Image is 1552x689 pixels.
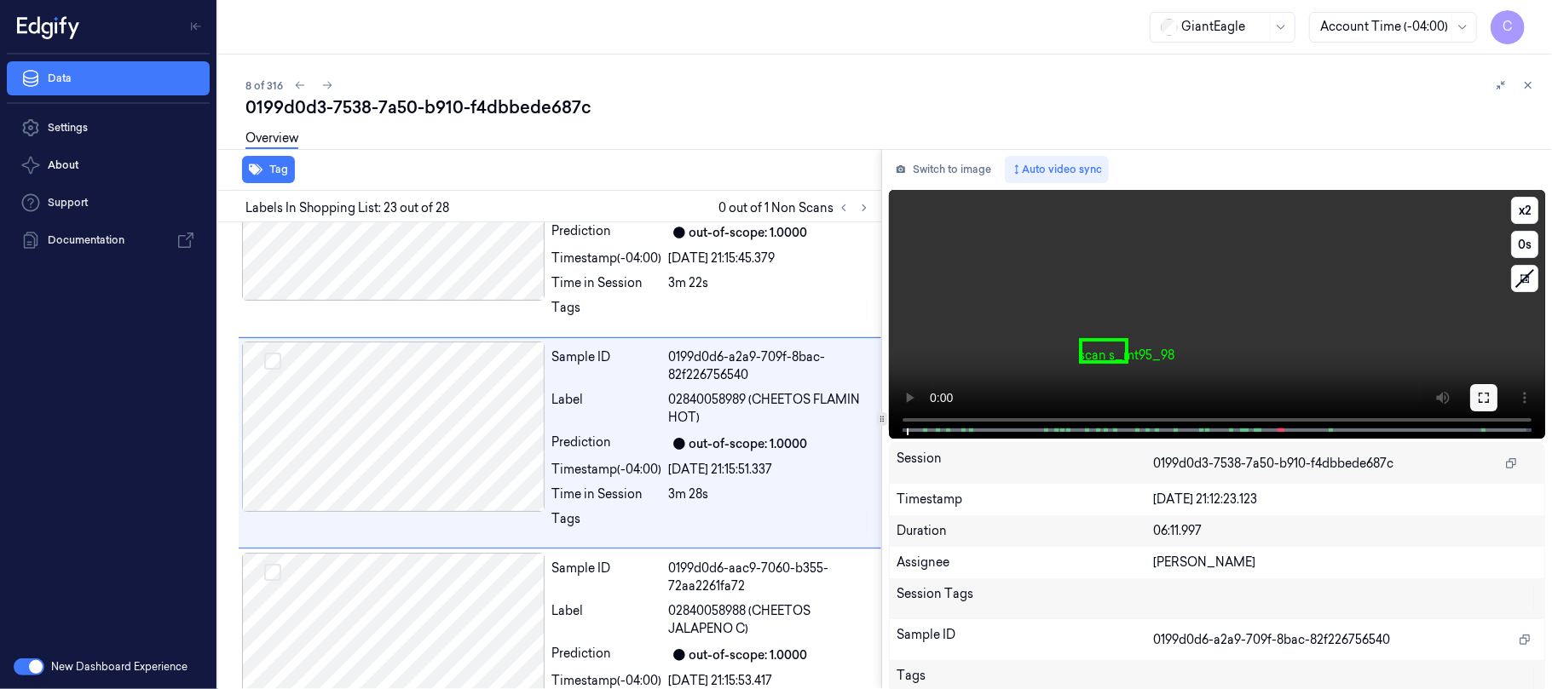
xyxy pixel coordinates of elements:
[1491,10,1525,44] button: C
[552,433,662,454] div: Prediction
[897,491,1153,508] div: Timestamp
[245,95,1538,119] div: 0199d0d3-7538-7a50-b910-f4dbbede687c
[552,274,662,292] div: Time in Session
[897,522,1153,540] div: Duration
[552,560,662,595] div: Sample ID
[669,461,871,479] div: [DATE] 21:15:51.337
[669,485,871,503] div: 3m 28s
[264,353,281,370] button: Select row
[242,156,295,183] button: Tag
[897,585,1153,612] div: Session Tags
[7,223,210,257] a: Documentation
[1511,197,1538,224] button: x2
[552,461,662,479] div: Timestamp (-04:00)
[552,602,662,638] div: Label
[669,250,871,267] div: [DATE] 21:15:45.379
[552,299,662,326] div: Tags
[7,148,210,182] button: About
[552,391,662,427] div: Label
[245,129,298,149] a: Overview
[552,348,662,384] div: Sample ID
[245,78,283,93] span: 8 of 316
[1153,491,1538,508] div: [DATE] 21:12:23.123
[1153,522,1538,540] div: 06:11.997
[1005,156,1109,183] button: Auto video sync
[182,13,210,40] button: Toggle Navigation
[669,560,871,595] div: 0199d0d6-aac9-7060-b355-72aa2261fa72
[1153,631,1390,649] span: 0199d0d6-a2a9-709f-8bac-82f226756540
[552,510,662,537] div: Tags
[552,485,662,503] div: Time in Session
[1153,554,1538,571] div: [PERSON_NAME]
[7,186,210,220] a: Support
[1511,231,1538,258] button: 0s
[7,61,210,95] a: Data
[689,224,808,242] div: out-of-scope: 1.0000
[897,450,1153,477] div: Session
[552,250,662,267] div: Timestamp (-04:00)
[7,111,210,145] a: Settings
[669,274,871,292] div: 3m 22s
[669,348,871,384] div: 0199d0d6-a2a9-709f-8bac-82f226756540
[264,564,281,581] button: Select row
[669,602,871,638] span: 02840058988 (CHEETOS JALAPENO C)
[897,626,1153,653] div: Sample ID
[552,222,662,243] div: Prediction
[718,198,874,218] span: 0 out of 1 Non Scans
[245,199,449,217] span: Labels In Shopping List: 23 out of 28
[689,435,808,453] div: out-of-scope: 1.0000
[897,554,1153,571] div: Assignee
[889,156,998,183] button: Switch to image
[1153,455,1393,473] span: 0199d0d3-7538-7a50-b910-f4dbbede687c
[669,391,871,427] span: 02840058989 (CHEETOS FLAMIN HOT)
[689,646,808,664] div: out-of-scope: 1.0000
[552,645,662,665] div: Prediction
